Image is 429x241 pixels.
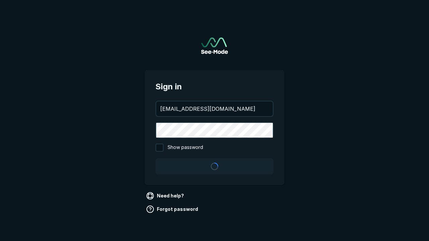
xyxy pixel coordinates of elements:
a: Go to sign in [201,37,228,54]
input: your@email.com [156,101,273,116]
a: Forgot password [145,204,201,215]
span: Sign in [156,81,273,93]
a: Need help? [145,190,187,201]
span: Show password [168,144,203,152]
img: See-Mode Logo [201,37,228,54]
